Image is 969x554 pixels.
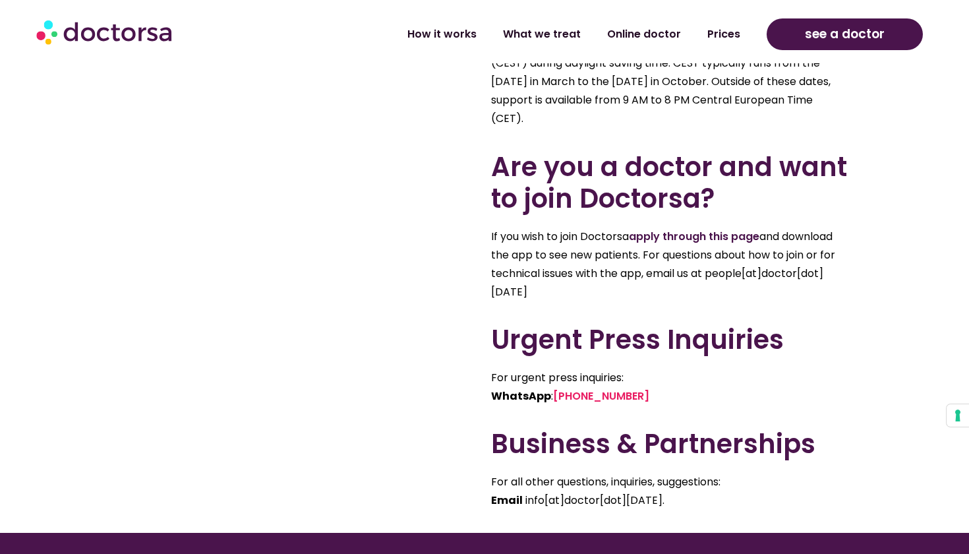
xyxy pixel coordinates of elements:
span: For all other questions, inquiries, suggestions: [491,474,720,489]
a: apply through this page [629,229,759,244]
span: For urgent press inquiries: [491,370,624,385]
nav: Menu [256,19,753,49]
a: How it works [394,19,490,49]
p: If you wish to join Doctorsa and download the app to see new patients. For questions about how to... [491,228,847,301]
a: What we treat [490,19,594,49]
a: Online doctor [594,19,694,49]
strong: WhatsApp [491,388,551,404]
span: info[at]doctor[dot][DATE]. [525,493,664,508]
a: [PHONE_NUMBER] [553,388,649,404]
p: : [491,369,847,406]
strong: Email [491,493,523,508]
h2: Business & Partnerships [491,428,847,460]
h2: Are you a doctor and want to join Doctorsa? [491,151,847,214]
p: Hours of operation: 9 AM to 8 PM Central European Summer Time (CEST) during daylight saving time.... [491,36,847,128]
span: see a doctor [805,24,885,45]
h2: Urgent Press Inquiries [491,324,847,355]
a: Prices [694,19,753,49]
a: see a doctor [767,18,923,50]
button: Your consent preferences for tracking technologies [947,404,969,427]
